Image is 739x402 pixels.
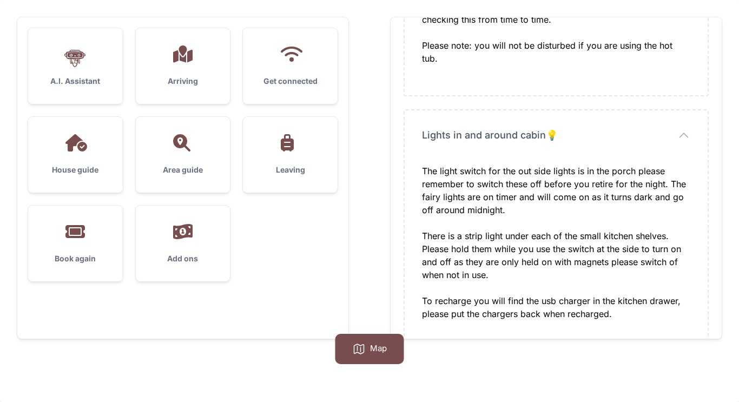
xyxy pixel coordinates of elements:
a: Book again [28,206,123,281]
span: Lights in and around cabin💡 [422,128,558,143]
p: Map [370,342,387,355]
a: Arriving [136,28,230,104]
h3: Area guide [153,164,213,175]
a: Add ons [136,206,230,281]
a: Area guide [136,117,230,193]
h3: Leaving [260,164,320,175]
a: House guide [28,117,123,193]
h3: House guide [45,164,105,175]
h3: Add ons [153,253,213,264]
button: Lights in and around cabin💡 [422,128,690,143]
h3: Book again [45,253,105,264]
div: The light switch for the out side lights is in the porch please remember to switch these off befo... [422,164,690,333]
a: A.I. Assistant [28,28,123,104]
h3: A.I. Assistant [45,76,105,87]
a: Get connected [243,28,338,104]
h3: Arriving [153,76,213,87]
h3: Get connected [260,76,320,87]
a: Leaving [243,117,338,193]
